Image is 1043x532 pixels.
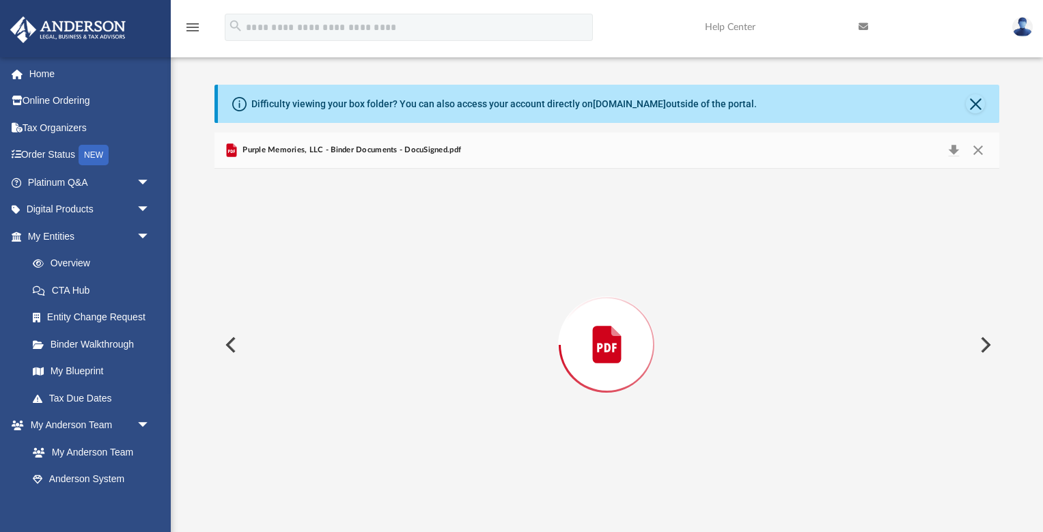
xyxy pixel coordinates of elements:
a: Binder Walkthrough [19,331,171,358]
a: Digital Productsarrow_drop_down [10,196,171,223]
a: Home [10,60,171,87]
span: arrow_drop_down [137,412,164,440]
a: My Anderson Teamarrow_drop_down [10,412,164,439]
span: arrow_drop_down [137,196,164,224]
span: arrow_drop_down [137,169,164,197]
a: Anderson System [19,466,164,493]
a: My Blueprint [19,358,164,385]
a: menu [184,26,201,36]
a: My Entitiesarrow_drop_down [10,223,171,250]
button: Previous File [214,326,245,364]
a: CTA Hub [19,277,171,304]
button: Next File [969,326,999,364]
i: search [228,18,243,33]
button: Download [941,141,966,160]
button: Close [966,141,990,160]
div: Preview [214,132,999,521]
span: arrow_drop_down [137,223,164,251]
a: Order StatusNEW [10,141,171,169]
div: NEW [79,145,109,165]
a: Entity Change Request [19,304,171,331]
img: Anderson Advisors Platinum Portal [6,16,130,43]
a: Tax Due Dates [19,384,171,412]
a: Online Ordering [10,87,171,115]
a: Platinum Q&Aarrow_drop_down [10,169,171,196]
i: menu [184,19,201,36]
a: Tax Organizers [10,114,171,141]
img: User Pic [1012,17,1033,37]
button: Close [966,94,985,113]
a: Overview [19,250,171,277]
div: Difficulty viewing your box folder? You can also access your account directly on outside of the p... [251,97,757,111]
a: My Anderson Team [19,438,157,466]
span: Purple Memories, LLC - Binder Documents - DocuSigned.pdf [240,144,461,156]
a: [DOMAIN_NAME] [593,98,666,109]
